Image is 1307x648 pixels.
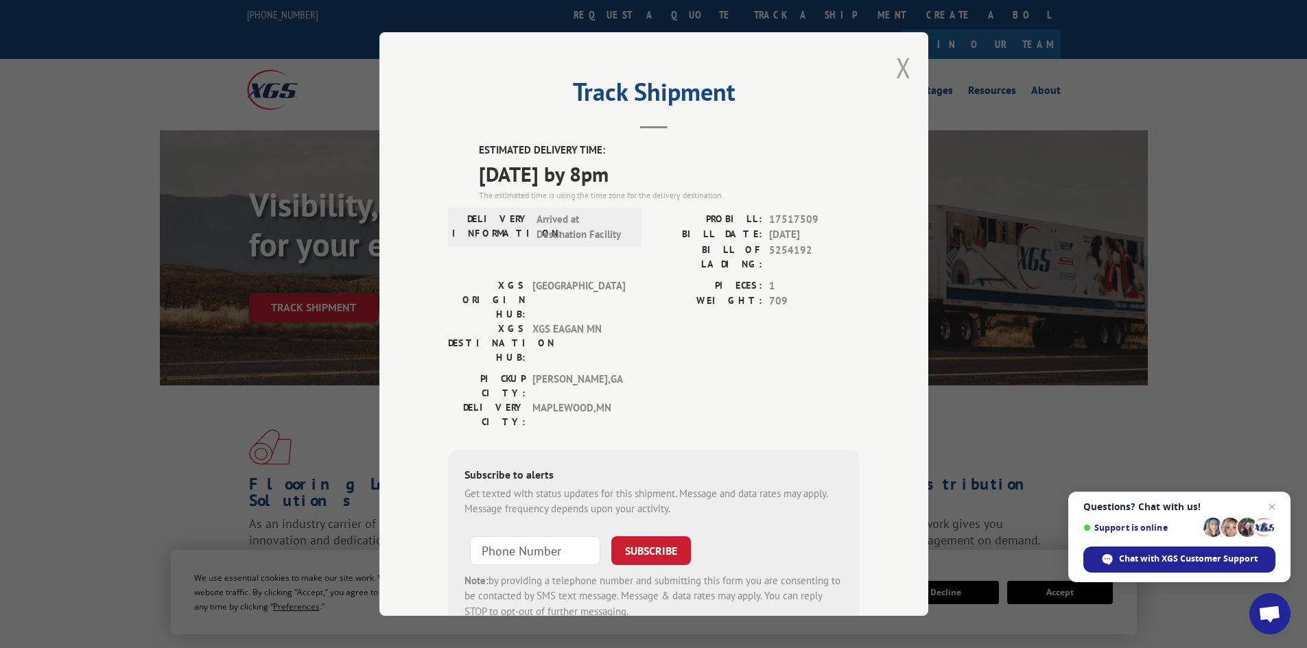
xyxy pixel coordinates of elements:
[1119,553,1258,565] span: Chat with XGS Customer Support
[532,400,625,429] span: MAPLEWOOD , MN
[896,49,911,86] button: Close modal
[532,278,625,322] span: [GEOGRAPHIC_DATA]
[611,536,691,565] button: SUBSCRIBE
[654,278,762,294] label: PIECES:
[1083,523,1199,533] span: Support is online
[448,400,526,429] label: DELIVERY CITY:
[537,212,629,243] span: Arrived at Destination Facility
[1264,499,1280,515] span: Close chat
[769,227,860,243] span: [DATE]
[448,278,526,322] label: XGS ORIGIN HUB:
[448,372,526,400] label: PICKUP CITY:
[464,486,843,517] div: Get texted with status updates for this shipment. Message and data rates may apply. Message frequ...
[1249,593,1291,634] div: Open chat
[654,212,762,228] label: PROBILL:
[769,212,860,228] span: 17517509
[479,143,860,158] label: ESTIMATED DELIVERY TIME:
[479,158,860,189] span: [DATE] by 8pm
[464,574,488,587] strong: Note:
[532,372,625,400] span: [PERSON_NAME] , GA
[470,536,600,565] input: Phone Number
[1083,501,1275,512] span: Questions? Chat with us!
[769,243,860,272] span: 5254192
[654,227,762,243] label: BILL DATE:
[479,189,860,202] div: The estimated time is using the time zone for the delivery destination.
[464,466,843,486] div: Subscribe to alerts
[464,573,843,620] div: by providing a telephone number and submitting this form you are consenting to be contacted by SM...
[448,82,860,108] h2: Track Shipment
[1083,547,1275,573] div: Chat with XGS Customer Support
[769,293,860,309] span: 709
[452,212,530,243] label: DELIVERY INFORMATION:
[654,243,762,272] label: BILL OF LADING:
[769,278,860,294] span: 1
[532,322,625,365] span: XGS EAGAN MN
[654,293,762,309] label: WEIGHT:
[448,322,526,365] label: XGS DESTINATION HUB:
